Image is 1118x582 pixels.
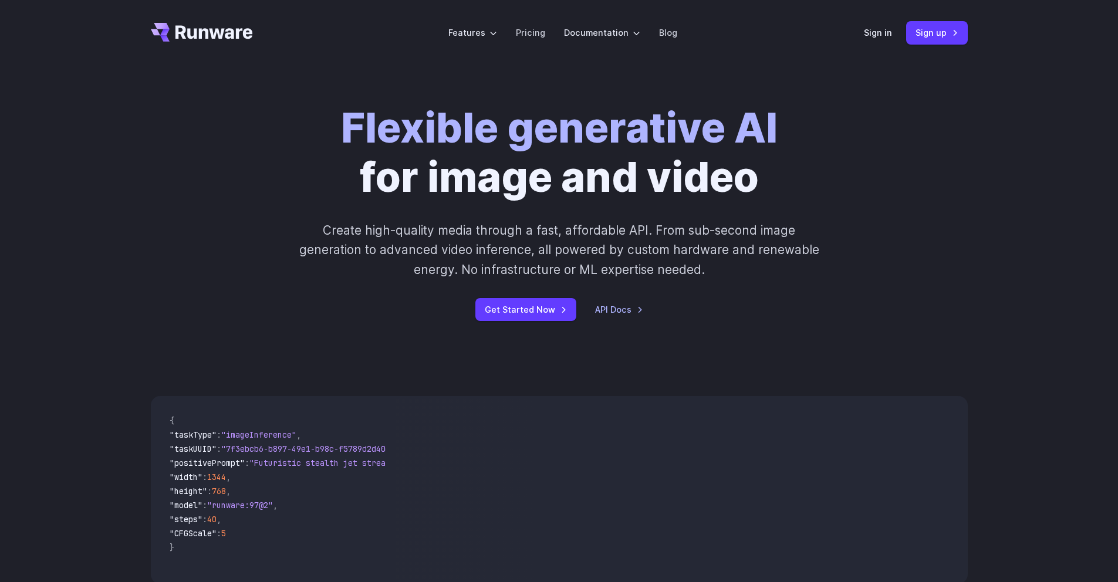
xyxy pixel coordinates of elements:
[226,472,231,482] span: ,
[221,528,226,539] span: 5
[273,500,278,510] span: ,
[595,303,643,316] a: API Docs
[202,472,207,482] span: :
[245,458,249,468] span: :
[475,298,576,321] a: Get Started Now
[170,486,207,496] span: "height"
[170,429,217,440] span: "taskType"
[207,514,217,525] span: 40
[221,444,400,454] span: "7f3ebcb6-b897-49e1-b98c-f5789d2d40d7"
[564,26,640,39] label: Documentation
[170,444,217,454] span: "taskUUID"
[217,528,221,539] span: :
[202,514,207,525] span: :
[217,444,221,454] span: :
[207,472,226,482] span: 1344
[170,500,202,510] span: "model"
[249,458,677,468] span: "Futuristic stealth jet streaking through a neon-lit cityscape with glowing purple exhaust"
[207,486,212,496] span: :
[170,458,245,468] span: "positivePrompt"
[217,514,221,525] span: ,
[906,21,968,44] a: Sign up
[448,26,497,39] label: Features
[217,429,221,440] span: :
[864,26,892,39] a: Sign in
[151,23,253,42] a: Go to /
[170,542,174,553] span: }
[207,500,273,510] span: "runware:97@2"
[226,486,231,496] span: ,
[298,221,820,279] p: Create high-quality media through a fast, affordable API. From sub-second image generation to adv...
[170,415,174,426] span: {
[170,472,202,482] span: "width"
[516,26,545,39] a: Pricing
[341,103,778,202] h1: for image and video
[202,500,207,510] span: :
[212,486,226,496] span: 768
[296,429,301,440] span: ,
[341,103,778,153] strong: Flexible generative AI
[659,26,677,39] a: Blog
[170,528,217,539] span: "CFGScale"
[170,514,202,525] span: "steps"
[221,429,296,440] span: "imageInference"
